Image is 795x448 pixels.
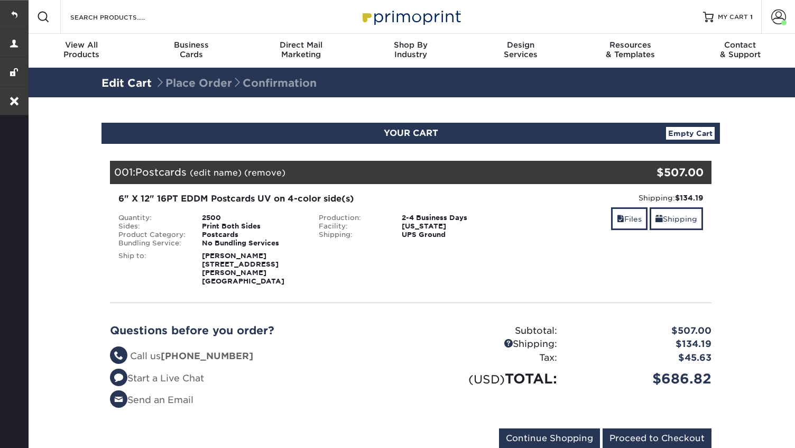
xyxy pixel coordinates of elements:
[576,34,686,68] a: Resources& Templates
[394,231,511,239] div: UPS Ground
[655,215,663,223] span: shipping
[136,40,246,59] div: Cards
[118,193,503,205] div: 6" X 12" 16PT EDDM Postcards UV on 4-color side(s)
[244,168,285,178] a: (remove)
[718,13,748,22] span: MY CART
[155,77,317,89] span: Place Order Confirmation
[394,222,511,231] div: [US_STATE]
[26,34,136,68] a: View AllProducts
[110,324,403,337] h2: Questions before you order?
[110,350,403,363] li: Call us
[246,34,356,68] a: Direct MailMarketing
[135,166,187,178] span: Postcards
[356,40,466,59] div: Industry
[685,40,795,59] div: & Support
[576,40,686,50] span: Resources
[685,34,795,68] a: Contact& Support
[611,207,648,230] a: Files
[565,337,719,351] div: $134.19
[136,40,246,50] span: Business
[110,231,194,239] div: Product Category:
[110,252,194,286] div: Ship to:
[617,215,624,223] span: files
[311,214,394,222] div: Production:
[69,11,172,23] input: SEARCH PRODUCTS.....
[194,231,311,239] div: Postcards
[110,161,611,184] div: 001:
[519,193,703,203] div: Shipping:
[565,324,719,338] div: $507.00
[685,40,795,50] span: Contact
[110,373,204,383] a: Start a Live Chat
[110,239,194,248] div: Bundling Service:
[190,168,242,178] a: (edit name)
[565,369,719,389] div: $686.82
[311,222,394,231] div: Facility:
[110,395,193,405] a: Send an Email
[101,77,152,89] a: Edit Cart
[675,194,703,202] strong: $134.19
[356,40,466,50] span: Shop By
[110,214,194,222] div: Quantity:
[611,164,704,180] div: $507.00
[650,207,703,230] a: Shipping
[666,127,715,140] a: Empty Cart
[384,128,438,138] span: YOUR CART
[26,40,136,59] div: Products
[750,13,753,21] span: 1
[194,214,311,222] div: 2500
[246,40,356,59] div: Marketing
[468,372,505,386] small: (USD)
[161,351,253,361] strong: [PHONE_NUMBER]
[394,214,511,222] div: 2-4 Business Days
[466,40,576,59] div: Services
[26,40,136,50] span: View All
[411,324,565,338] div: Subtotal:
[411,369,565,389] div: TOTAL:
[356,34,466,68] a: Shop ByIndustry
[311,231,394,239] div: Shipping:
[194,239,311,248] div: No Bundling Services
[202,252,284,285] strong: [PERSON_NAME] [STREET_ADDRESS] [PERSON_NAME][GEOGRAPHIC_DATA]
[3,416,90,444] iframe: Google Customer Reviews
[246,40,356,50] span: Direct Mail
[466,40,576,50] span: Design
[358,5,464,28] img: Primoprint
[576,40,686,59] div: & Templates
[565,351,719,365] div: $45.63
[110,222,194,231] div: Sides:
[136,34,246,68] a: BusinessCards
[411,337,565,351] div: Shipping:
[194,222,311,231] div: Print Both Sides
[466,34,576,68] a: DesignServices
[411,351,565,365] div: Tax:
